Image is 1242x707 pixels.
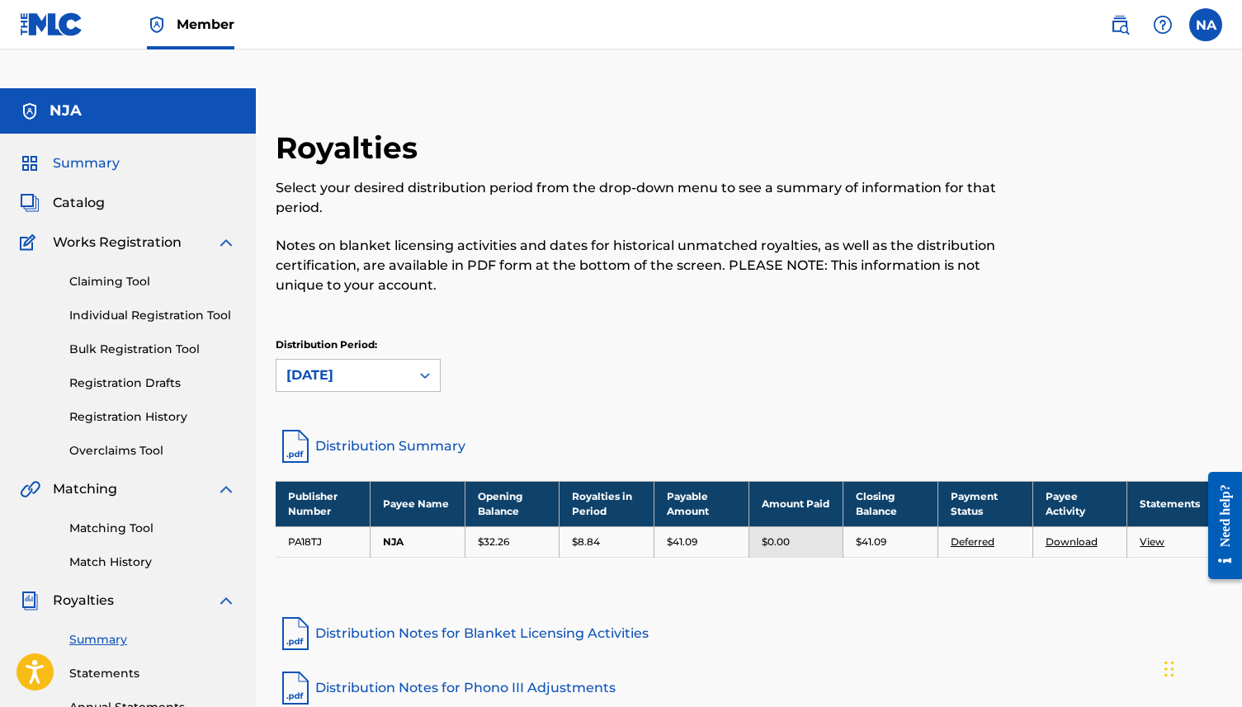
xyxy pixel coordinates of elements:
[216,479,236,499] img: expand
[843,481,938,526] th: Closing Balance
[276,427,315,466] img: distribution-summary-pdf
[276,614,1222,653] a: Distribution Notes for Blanket Licensing Activities
[216,233,236,252] img: expand
[53,153,120,173] span: Summary
[465,481,560,526] th: Opening Balance
[53,193,105,213] span: Catalog
[951,535,994,548] a: Deferred
[371,481,465,526] th: Payee Name
[20,12,83,36] img: MLC Logo
[286,365,400,385] div: [DATE]
[371,526,465,557] td: NJA
[1032,481,1127,526] th: Payee Activity
[667,535,697,549] p: $41.09
[560,481,654,526] th: Royalties in Period
[1046,535,1098,548] a: Download
[1196,459,1242,592] iframe: Resource Center
[856,535,886,549] p: $41.09
[276,481,371,526] th: Publisher Number
[20,233,41,252] img: Works Registration
[20,153,40,173] img: Summary
[69,631,236,648] a: Summary
[20,193,105,213] a: CatalogCatalog
[654,481,749,526] th: Payable Amount
[1110,15,1130,35] img: search
[1140,535,1164,548] a: View
[1146,8,1179,41] div: Help
[937,481,1032,526] th: Payment Status
[478,535,509,549] p: $32.26
[1159,628,1242,707] iframe: Chat Widget
[69,554,236,571] a: Match History
[1189,8,1222,41] div: User Menu
[69,375,236,392] a: Registration Drafts
[69,307,236,324] a: Individual Registration Tool
[53,233,182,252] span: Works Registration
[20,153,120,173] a: SummarySummary
[762,535,790,549] p: $0.00
[69,408,236,426] a: Registration History
[1103,8,1136,41] a: Public Search
[53,479,117,499] span: Matching
[53,591,114,610] span: Royalties
[147,15,167,35] img: Top Rightsholder
[20,193,40,213] img: Catalog
[20,479,40,499] img: Matching
[276,130,426,167] h2: Royalties
[69,665,236,682] a: Statements
[276,526,371,557] td: PA18TJ
[276,614,315,653] img: pdf
[69,273,236,290] a: Claiming Tool
[276,236,1004,295] p: Notes on blanket licensing activities and dates for historical unmatched royalties, as well as th...
[1127,481,1222,526] th: Statements
[572,535,600,549] p: $8.84
[276,427,1222,466] a: Distribution Summary
[69,442,236,460] a: Overclaims Tool
[1153,15,1173,35] img: help
[20,101,40,121] img: Accounts
[69,341,236,358] a: Bulk Registration Tool
[50,101,82,120] h5: NJA
[276,178,1004,218] p: Select your desired distribution period from the drop-down menu to see a summary of information f...
[276,337,441,352] p: Distribution Period:
[749,481,843,526] th: Amount Paid
[1164,644,1174,694] div: Drag
[177,15,234,34] span: Member
[69,520,236,537] a: Matching Tool
[216,591,236,610] img: expand
[20,591,40,610] img: Royalties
